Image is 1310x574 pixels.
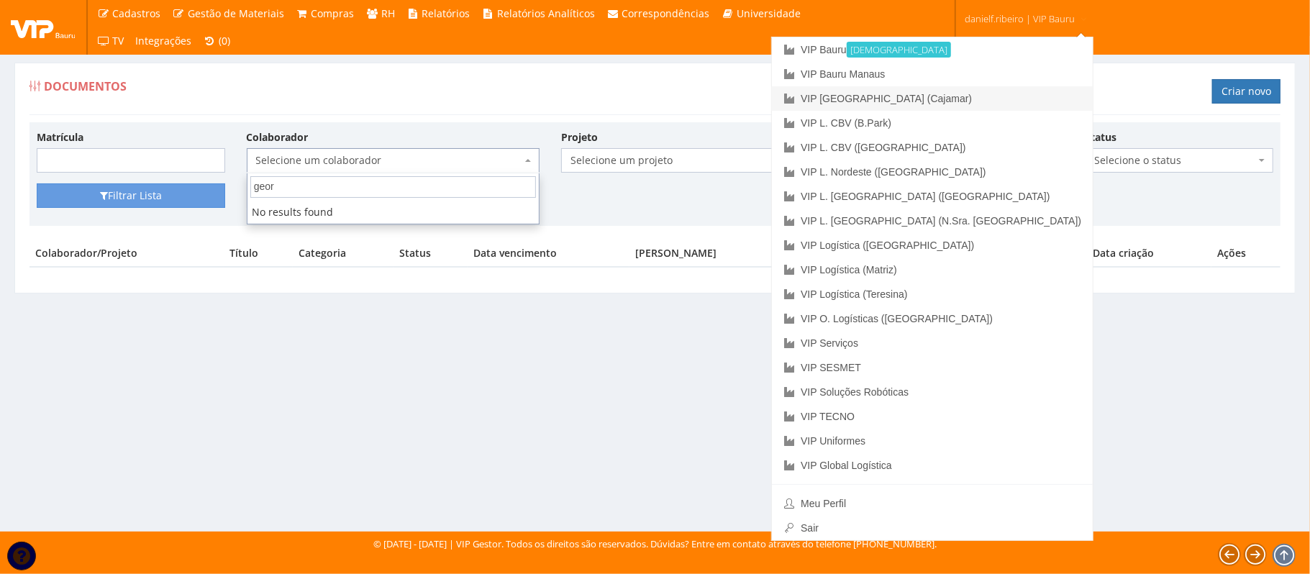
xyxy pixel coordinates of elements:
[198,27,237,55] a: (0)
[422,6,470,20] span: Relatórios
[1087,240,1211,267] th: Data criação
[113,34,124,47] span: TV
[1211,240,1281,267] th: Ações
[622,6,710,20] span: Correspondências
[468,240,630,267] th: Data vencimento
[772,355,1093,380] a: VIP SESMET
[965,12,1075,26] span: danielf.ribeiro | VIP Bauru
[772,111,1093,135] a: VIP L. CBV (B.Park)
[737,6,801,20] span: Universidade
[1212,79,1281,104] a: Criar novo
[311,6,355,20] span: Compras
[772,404,1093,429] a: VIP TECNO
[113,6,161,20] span: Cadastros
[772,86,1093,111] a: VIP [GEOGRAPHIC_DATA] (Cajamar)
[247,148,540,173] span: Selecione um colaborador
[224,240,293,267] th: Título
[394,240,468,267] th: Status
[772,184,1093,209] a: VIP L. [GEOGRAPHIC_DATA] ([GEOGRAPHIC_DATA])
[256,153,522,168] span: Selecione um colaborador
[570,153,836,168] span: Selecione um projeto
[772,233,1093,258] a: VIP Logística ([GEOGRAPHIC_DATA])
[847,42,951,58] small: [DEMOGRAPHIC_DATA]
[772,37,1093,62] a: VIP Bauru[DEMOGRAPHIC_DATA]
[772,453,1093,478] a: VIP Global Logística
[772,209,1093,233] a: VIP L. [GEOGRAPHIC_DATA] (N.Sra. [GEOGRAPHIC_DATA])
[772,331,1093,355] a: VIP Serviços
[772,429,1093,453] a: VIP Uniformes
[561,130,598,145] label: Projeto
[130,27,198,55] a: Integrações
[772,516,1093,540] a: Sair
[37,183,225,208] button: Filtrar Lista
[772,135,1093,160] a: VIP L. CBV ([GEOGRAPHIC_DATA])
[188,6,284,20] span: Gestão de Materiais
[772,258,1093,282] a: VIP Logística (Matriz)
[91,27,130,55] a: TV
[497,6,595,20] span: Relatórios Analíticos
[772,306,1093,331] a: VIP O. Logísticas ([GEOGRAPHIC_DATA])
[247,201,539,224] li: No results found
[1095,153,1256,168] span: Selecione o status
[247,130,309,145] label: Colaborador
[772,160,1093,184] a: VIP L. Nordeste ([GEOGRAPHIC_DATA])
[772,380,1093,404] a: VIP Soluções Robóticas
[11,17,76,38] img: logo
[136,34,192,47] span: Integrações
[1086,130,1117,145] label: Status
[37,130,83,145] label: Matrícula
[219,34,230,47] span: (0)
[772,491,1093,516] a: Meu Perfil
[293,240,394,267] th: Categoria
[629,240,788,267] th: [PERSON_NAME]
[772,62,1093,86] a: VIP Bauru Manaus
[772,282,1093,306] a: VIP Logística (Teresina)
[1086,148,1274,173] span: Selecione o status
[561,148,854,173] span: Selecione um projeto
[29,240,224,267] th: Colaborador/Projeto
[381,6,395,20] span: RH
[373,537,937,551] div: © [DATE] - [DATE] | VIP Gestor. Todos os direitos são reservados. Dúvidas? Entre em contato atrav...
[44,78,127,94] span: Documentos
